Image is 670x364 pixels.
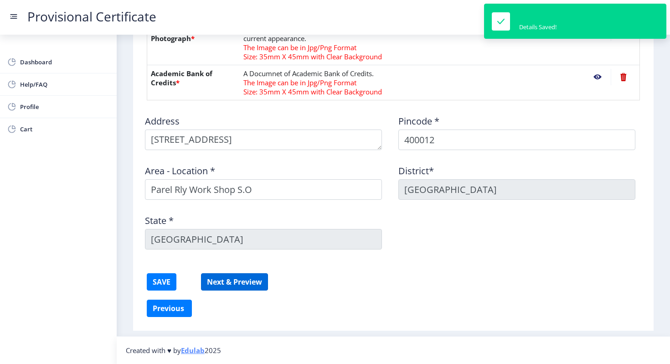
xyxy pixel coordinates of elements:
span: Cart [20,124,109,135]
label: Address [145,117,180,126]
span: Created with ♥ by 2025 [126,346,221,355]
th: Passport Size Photograph [147,21,240,65]
label: District* [398,166,434,176]
input: District [398,179,635,200]
td: A recent (not more than 6 months earlier) clear picture of your full face with front view reflect... [240,21,581,65]
a: Edulab [181,346,205,355]
nb-action: Delete File [611,69,636,85]
span: The Image can be in Jpg/Png Format [243,43,356,52]
span: Dashboard [20,57,109,68]
span: Size: 35mm X 45mm with Clear Background [243,87,382,96]
label: Area - Location * [145,166,215,176]
span: Size: 35mm X 45mm with Clear Background [243,52,382,61]
div: Details Saved! [519,23,557,31]
input: State [145,229,382,250]
span: The Image can be in Jpg/Png Format [243,78,356,87]
button: SAVE [147,273,176,291]
span: Help/FAQ [20,79,109,90]
th: Academic Bank of Credits [147,65,240,100]
button: Next & Preview [201,273,268,291]
label: Pincode * [398,117,439,126]
button: Previous ‍ [147,300,192,317]
a: Provisional Certificate [18,12,165,21]
td: A Documnet of Academic Bank of Credits. [240,65,581,100]
nb-action: View File [584,69,611,85]
label: State * [145,216,174,225]
span: Profile [20,101,109,112]
input: Pincode [398,130,635,150]
input: Area - Location [145,179,382,200]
